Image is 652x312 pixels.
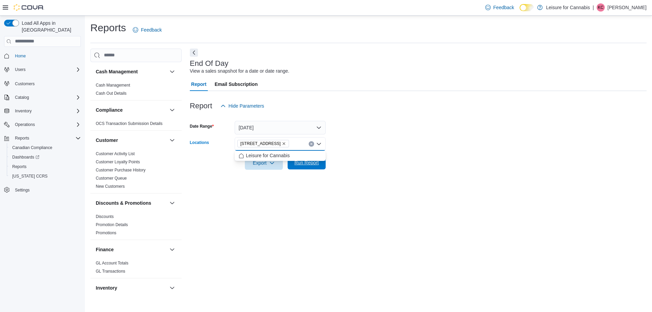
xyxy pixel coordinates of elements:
[96,83,130,88] a: Cash Management
[96,231,116,235] a: Promotions
[15,187,30,193] span: Settings
[12,154,39,160] span: Dashboards
[190,49,198,57] button: Next
[96,261,128,265] a: GL Account Totals
[96,222,128,227] span: Promotion Details
[598,3,604,12] span: KC
[12,66,28,74] button: Users
[12,134,32,142] button: Reports
[249,156,279,170] span: Export
[190,59,229,68] h3: End Of Day
[12,164,26,169] span: Reports
[240,140,281,147] span: [STREET_ADDRESS]
[96,184,125,189] a: New Customers
[96,160,140,164] a: Customer Loyalty Points
[168,199,176,207] button: Discounts & Promotions
[4,48,81,213] nav: Complex example
[90,259,182,278] div: Finance
[7,143,84,152] button: Canadian Compliance
[15,67,25,72] span: Users
[96,176,127,181] a: Customer Queue
[12,52,29,60] a: Home
[96,107,167,113] button: Compliance
[15,108,32,114] span: Inventory
[294,159,319,166] span: Run Report
[10,144,55,152] a: Canadian Compliance
[493,4,514,11] span: Feedback
[96,222,128,227] a: Promotion Details
[1,65,84,74] button: Users
[96,137,167,144] button: Customer
[10,144,81,152] span: Canadian Compliance
[1,93,84,102] button: Catalog
[96,121,163,126] a: OCS Transaction Submission Details
[96,269,125,274] a: GL Transactions
[96,230,116,236] span: Promotions
[12,121,81,129] span: Operations
[12,79,81,88] span: Customers
[12,121,38,129] button: Operations
[1,185,84,195] button: Settings
[96,168,146,172] a: Customer Purchase History
[597,3,605,12] div: Kyna Crumley
[7,162,84,171] button: Reports
[245,156,283,170] button: Export
[282,142,286,146] button: Remove 3121 W. Broadway from selection in this group
[12,107,34,115] button: Inventory
[96,68,167,75] button: Cash Management
[483,1,517,14] a: Feedback
[190,140,209,145] label: Locations
[96,68,138,75] h3: Cash Management
[12,66,81,74] span: Users
[96,200,151,206] h3: Discounts & Promotions
[10,172,81,180] span: Washington CCRS
[96,107,123,113] h3: Compliance
[12,93,32,102] button: Catalog
[12,186,32,194] a: Settings
[12,186,81,194] span: Settings
[15,122,35,127] span: Operations
[12,93,81,102] span: Catalog
[218,99,267,113] button: Hide Parameters
[96,285,117,291] h3: Inventory
[96,214,114,219] span: Discounts
[235,151,326,161] div: Choose from the following options
[10,163,29,171] a: Reports
[12,80,37,88] a: Customers
[96,91,127,96] a: Cash Out Details
[141,26,162,33] span: Feedback
[168,68,176,76] button: Cash Management
[168,245,176,254] button: Finance
[15,135,29,141] span: Reports
[1,106,84,116] button: Inventory
[10,153,42,161] a: Dashboards
[309,141,314,147] button: Clear input
[288,156,326,169] button: Run Report
[96,246,114,253] h3: Finance
[246,152,290,159] span: Leisure for Cannabis
[229,103,264,109] span: Hide Parameters
[1,51,84,61] button: Home
[520,4,534,11] input: Dark Mode
[191,77,206,91] span: Report
[316,141,322,147] button: Close list of options
[12,134,81,142] span: Reports
[593,3,594,12] p: |
[168,136,176,144] button: Customer
[237,140,289,147] span: 3121 W. Broadway
[235,151,326,161] button: Leisure for Cannabis
[546,3,590,12] p: Leisure for Cannabis
[215,77,258,91] span: Email Subscription
[7,171,84,181] button: [US_STATE] CCRS
[1,120,84,129] button: Operations
[96,159,140,165] span: Customer Loyalty Points
[1,78,84,88] button: Customers
[190,68,289,75] div: View a sales snapshot for a date or date range.
[15,95,29,100] span: Catalog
